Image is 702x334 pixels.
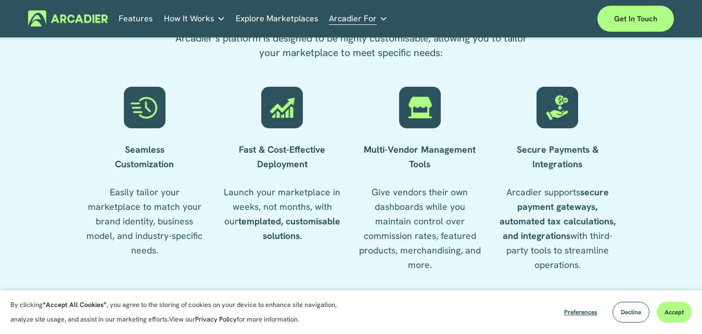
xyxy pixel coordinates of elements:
a: Features [119,10,153,26]
a: folder dropdown [329,10,388,26]
a: folder dropdown [164,10,225,26]
span: Decline [621,308,641,316]
a: Explore Marketplaces [236,10,318,26]
strong: Fast & Cost-Effective Deployment [239,143,325,170]
a: Privacy Policy [195,315,237,324]
span: Arcadier For [329,11,377,26]
p: Easily tailor your marketplace to match your brand identity, business model, and industry-specifi... [83,185,206,258]
span: Preferences [564,308,597,316]
p: Arcadier supports with third-party tools to streamline operations. [496,185,619,272]
div: Widget de chat [650,284,702,334]
strong: Secure Payments & Integrations [517,143,598,170]
p: Launch your marketplace in weeks, not months, with our [221,185,343,243]
span: How It Works [164,11,214,26]
a: Get in touch [597,6,674,32]
strong: Multi-Vendor Management Tools [364,143,476,170]
p: By clicking , you agree to the storing of cookies on your device to enhance site navigation, anal... [10,298,349,327]
button: Decline [612,302,649,323]
strong: “Accept All Cookies” [43,300,107,309]
img: Arcadier [28,10,108,26]
strong: Seamless Customization [115,143,174,170]
strong: templated, customisable solutions. [238,215,343,242]
p: Arcadier’s platform is designed to be highly customisable, allowing you to tailor your marketplac... [165,31,536,60]
button: Preferences [556,302,605,323]
iframe: Chat Widget [650,284,702,334]
p: Give vendors their own dashboards while you maintain control over commission rates, featured prod... [359,185,481,272]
